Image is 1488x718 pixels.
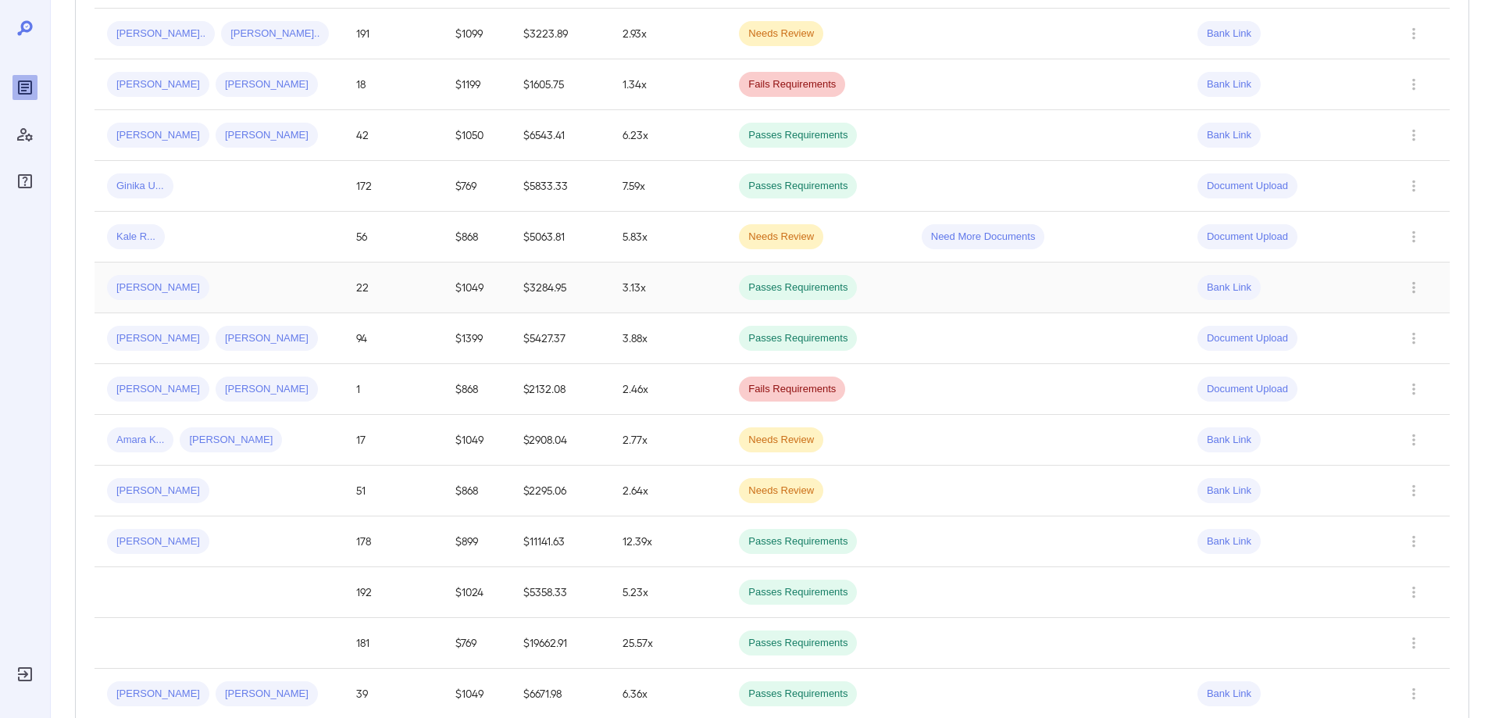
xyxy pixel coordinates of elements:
[610,212,726,263] td: 5.83x
[511,364,610,415] td: $2132.08
[511,516,610,567] td: $11141.63
[1197,687,1261,702] span: Bank Link
[511,161,610,212] td: $5833.33
[739,27,823,41] span: Needs Review
[221,27,329,41] span: [PERSON_NAME]..
[610,161,726,212] td: 7.59x
[610,263,726,313] td: 3.13x
[1197,280,1261,295] span: Bank Link
[739,687,857,702] span: Passes Requirements
[1401,529,1426,554] button: Row Actions
[511,110,610,161] td: $6543.41
[511,9,610,59] td: $3223.89
[739,331,857,346] span: Passes Requirements
[511,567,610,618] td: $5358.33
[107,77,209,92] span: [PERSON_NAME]
[443,466,511,516] td: $868
[107,687,209,702] span: [PERSON_NAME]
[443,415,511,466] td: $1049
[511,313,610,364] td: $5427.37
[344,466,443,516] td: 51
[610,415,726,466] td: 2.77x
[344,618,443,669] td: 181
[1197,484,1261,498] span: Bank Link
[610,313,726,364] td: 3.88x
[739,128,857,143] span: Passes Requirements
[610,110,726,161] td: 6.23x
[344,9,443,59] td: 191
[511,263,610,313] td: $3284.95
[511,59,610,110] td: $1605.75
[107,280,209,295] span: [PERSON_NAME]
[443,212,511,263] td: $868
[1401,275,1426,300] button: Row Actions
[610,516,726,567] td: 12.39x
[107,179,173,194] span: Ginika U...
[344,110,443,161] td: 42
[610,9,726,59] td: 2.93x
[344,415,443,466] td: 17
[511,415,610,466] td: $2908.04
[739,382,845,397] span: Fails Requirements
[610,59,726,110] td: 1.34x
[1401,173,1426,198] button: Row Actions
[1401,377,1426,402] button: Row Actions
[1197,128,1261,143] span: Bank Link
[739,179,857,194] span: Passes Requirements
[610,466,726,516] td: 2.64x
[344,263,443,313] td: 22
[443,313,511,364] td: $1399
[443,364,511,415] td: $868
[1401,72,1426,97] button: Row Actions
[1197,534,1261,549] span: Bank Link
[216,331,318,346] span: [PERSON_NAME]
[739,230,823,245] span: Needs Review
[216,77,318,92] span: [PERSON_NAME]
[739,77,845,92] span: Fails Requirements
[511,212,610,263] td: $5063.81
[216,128,318,143] span: [PERSON_NAME]
[12,169,37,194] div: FAQ
[344,161,443,212] td: 172
[1197,77,1261,92] span: Bank Link
[344,313,443,364] td: 94
[1197,230,1297,245] span: Document Upload
[922,230,1045,245] span: Need More Documents
[610,618,726,669] td: 25.57x
[1401,630,1426,655] button: Row Actions
[443,516,511,567] td: $899
[107,484,209,498] span: [PERSON_NAME]
[511,466,610,516] td: $2295.06
[1197,433,1261,448] span: Bank Link
[107,534,209,549] span: [PERSON_NAME]
[739,585,857,600] span: Passes Requirements
[107,27,215,41] span: [PERSON_NAME]..
[344,567,443,618] td: 192
[610,567,726,618] td: 5.23x
[443,9,511,59] td: $1099
[443,618,511,669] td: $769
[344,516,443,567] td: 178
[12,122,37,147] div: Manage Users
[1401,681,1426,706] button: Row Actions
[443,263,511,313] td: $1049
[511,618,610,669] td: $19662.91
[739,433,823,448] span: Needs Review
[1197,27,1261,41] span: Bank Link
[1197,382,1297,397] span: Document Upload
[739,280,857,295] span: Passes Requirements
[610,364,726,415] td: 2.46x
[739,484,823,498] span: Needs Review
[1401,123,1426,148] button: Row Actions
[1401,224,1426,249] button: Row Actions
[344,212,443,263] td: 56
[739,636,857,651] span: Passes Requirements
[443,110,511,161] td: $1050
[1401,580,1426,605] button: Row Actions
[739,534,857,549] span: Passes Requirements
[180,433,282,448] span: [PERSON_NAME]
[443,567,511,618] td: $1024
[216,382,318,397] span: [PERSON_NAME]
[107,382,209,397] span: [PERSON_NAME]
[443,59,511,110] td: $1199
